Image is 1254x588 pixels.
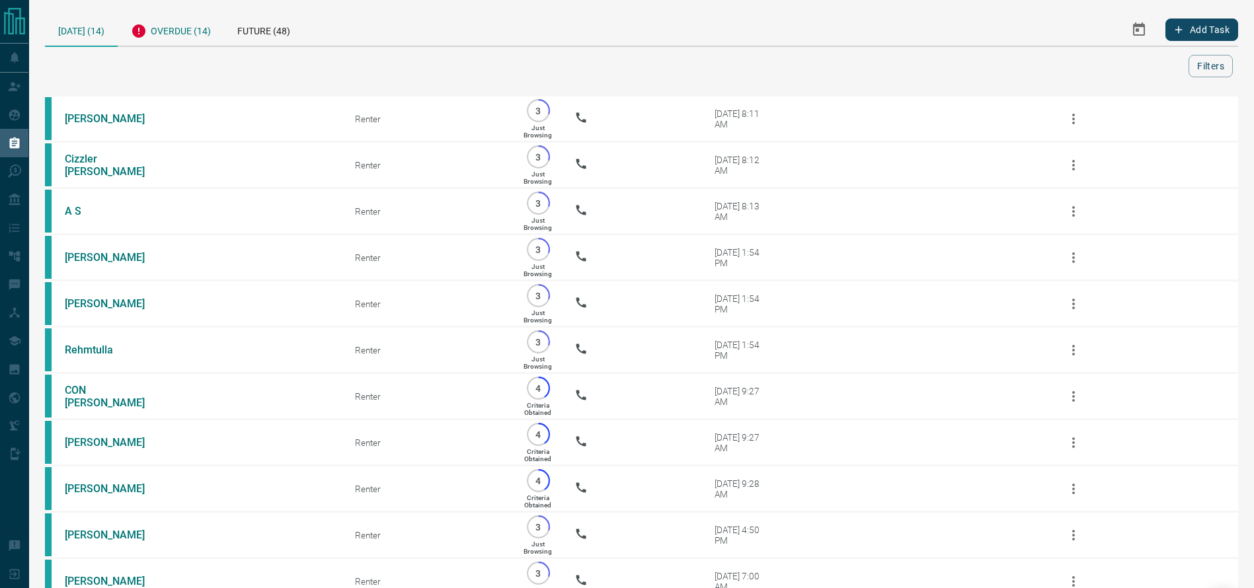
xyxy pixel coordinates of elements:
a: Cizzler [PERSON_NAME] [65,153,164,178]
p: 3 [533,198,543,208]
div: Renter [355,484,502,494]
div: [DATE] 9:27 AM [715,386,771,407]
div: [DATE] 1:54 PM [715,247,771,268]
p: 4 [533,383,543,393]
div: [DATE] 9:28 AM [715,478,771,499]
p: 3 [533,337,543,347]
div: Renter [355,299,502,309]
p: Criteria Obtained [524,494,551,509]
p: Just Browsing [524,124,552,139]
a: [PERSON_NAME] [65,575,164,587]
div: condos.ca [45,328,52,371]
p: Just Browsing [524,540,552,555]
p: 3 [533,244,543,254]
div: [DATE] 8:12 AM [715,155,771,176]
p: 3 [533,291,543,301]
a: [PERSON_NAME] [65,436,164,449]
div: [DATE] 1:54 PM [715,293,771,314]
div: Future (48) [224,13,303,46]
a: CON [PERSON_NAME] [65,384,164,409]
p: Just Browsing [524,309,552,324]
div: condos.ca [45,513,52,556]
p: Criteria Obtained [524,448,551,462]
div: Renter [355,160,502,170]
div: Renter [355,391,502,402]
div: Renter [355,345,502,355]
p: 3 [533,568,543,578]
p: 3 [533,152,543,162]
a: [PERSON_NAME] [65,251,164,264]
a: [PERSON_NAME] [65,112,164,125]
div: Renter [355,437,502,448]
div: condos.ca [45,421,52,464]
div: [DATE] 1:54 PM [715,340,771,361]
div: condos.ca [45,143,52,186]
button: Filters [1189,55,1233,77]
p: 3 [533,522,543,532]
a: [PERSON_NAME] [65,482,164,495]
p: Just Browsing [524,170,552,185]
div: [DATE] (14) [45,13,118,47]
div: [DATE] 8:13 AM [715,201,771,222]
p: Just Browsing [524,217,552,231]
div: condos.ca [45,236,52,279]
div: Renter [355,530,502,540]
div: condos.ca [45,97,52,140]
p: 4 [533,476,543,486]
a: A S [65,205,164,217]
a: [PERSON_NAME] [65,297,164,310]
button: Select Date Range [1123,14,1155,46]
a: [PERSON_NAME] [65,529,164,541]
div: Renter [355,114,502,124]
p: Criteria Obtained [524,402,551,416]
p: 3 [533,106,543,116]
p: Just Browsing [524,263,552,277]
p: Just Browsing [524,355,552,370]
div: [DATE] 4:50 PM [715,525,771,546]
div: Renter [355,206,502,217]
div: condos.ca [45,190,52,233]
div: [DATE] 9:27 AM [715,432,771,453]
div: condos.ca [45,467,52,510]
div: Renter [355,252,502,263]
button: Add Task [1165,18,1238,41]
div: Overdue (14) [118,13,224,46]
div: condos.ca [45,282,52,325]
div: [DATE] 8:11 AM [715,108,771,129]
p: 4 [533,429,543,439]
div: Renter [355,576,502,587]
a: Rehmtulla [65,344,164,356]
div: condos.ca [45,375,52,418]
